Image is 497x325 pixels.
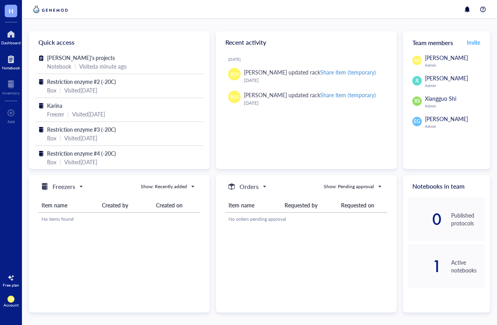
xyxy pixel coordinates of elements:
a: KH[PERSON_NAME] updated rackShare item (temporary)[DATE] [222,87,390,110]
div: Admin [425,124,485,129]
div: Team members [403,31,490,53]
div: Visited [DATE] [64,86,97,94]
div: No items found [42,216,197,223]
div: Share item (temporary) [320,91,376,99]
button: Invite [466,36,481,49]
div: Notebook [47,62,71,71]
div: Visited a minute ago [79,62,127,71]
div: Free plan [3,283,19,287]
span: KH [230,93,239,101]
div: Dashboard [1,40,21,45]
div: [DATE] [244,99,384,107]
span: [PERSON_NAME]'s projects [47,54,115,62]
span: Invite [467,38,480,46]
div: 0 [408,213,442,225]
div: Add [7,119,15,124]
th: Created on [153,198,200,212]
a: KH[PERSON_NAME] updated rackShare item (temporary)[DATE] [222,65,390,87]
span: H [9,6,13,16]
div: Visited [DATE] [64,158,97,166]
div: Published protocols [451,211,485,227]
div: Freezer [47,110,64,118]
span: EG [414,118,420,125]
div: Admin [425,63,485,67]
div: 1 [408,260,442,272]
div: Active notebooks [451,258,485,274]
div: No orders pending approval [229,216,384,223]
div: [PERSON_NAME] updated rack [244,68,376,76]
div: | [74,62,76,71]
div: Account [4,303,19,307]
th: Item name [38,198,99,212]
div: | [60,158,61,166]
div: Box [47,134,56,142]
div: Inventory [2,91,20,95]
th: Requested on [338,198,387,212]
div: Share item (temporary) [320,68,376,76]
div: Recent activity [216,31,397,53]
span: KH [9,298,13,301]
div: | [60,134,61,142]
div: Quick access [29,31,210,53]
div: Admin [425,103,485,108]
span: XS [414,98,420,105]
span: JL [415,77,419,84]
div: Admin [425,83,485,88]
div: | [67,110,69,118]
span: Restriction enzyme #2 (-20C) [47,78,116,85]
a: Inventory [2,78,20,95]
div: | [60,86,61,94]
span: KH [414,57,420,64]
div: Show: Pending approval [324,183,374,190]
div: Show: Recently added [141,183,187,190]
h5: Freezers [53,182,75,191]
a: Notebook [2,53,20,70]
a: Dashboard [1,28,21,45]
span: [PERSON_NAME] [425,115,468,123]
th: Created by [99,198,153,212]
th: Requested by [281,198,337,212]
div: [PERSON_NAME] updated rack [244,91,376,99]
span: Karina [47,102,62,109]
div: Visited [DATE] [64,134,97,142]
div: Notebook [2,65,20,70]
span: Restriction enzyme #3 (-20C) [47,125,116,133]
th: Item name [225,198,281,212]
div: [DATE] [228,57,390,62]
h5: Orders [239,182,259,191]
img: genemod-logo [31,5,70,14]
span: [PERSON_NAME] [425,54,468,62]
div: Box [47,86,56,94]
div: Visited [DATE] [72,110,105,118]
div: [DATE] [244,76,384,84]
span: Xiangguo Shi [425,94,456,102]
span: Restriction enzyme #4 (-20C) [47,149,116,157]
span: KH [230,70,239,78]
div: Box [47,158,56,166]
div: Notebooks in team [403,175,490,197]
span: [PERSON_NAME] [425,74,468,82]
